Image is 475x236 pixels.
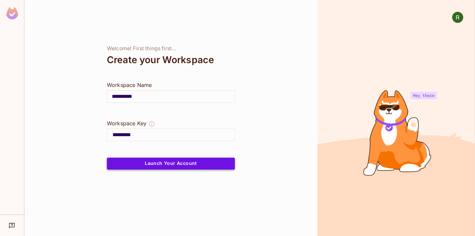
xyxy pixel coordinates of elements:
[148,119,155,129] button: The Workspace Key is unique, and serves as the identifier of your workspace.
[107,52,235,68] div: Create your Workspace
[452,12,463,23] img: Reshab Singh
[6,7,18,20] img: SReyMgAAAABJRU5ErkJggg==
[107,119,146,127] div: Workspace Key
[107,158,235,170] button: Launch Your Account
[107,81,235,89] div: Workspace Name
[107,45,235,52] div: Welcome! First things first...
[5,219,19,232] div: Help & Updates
